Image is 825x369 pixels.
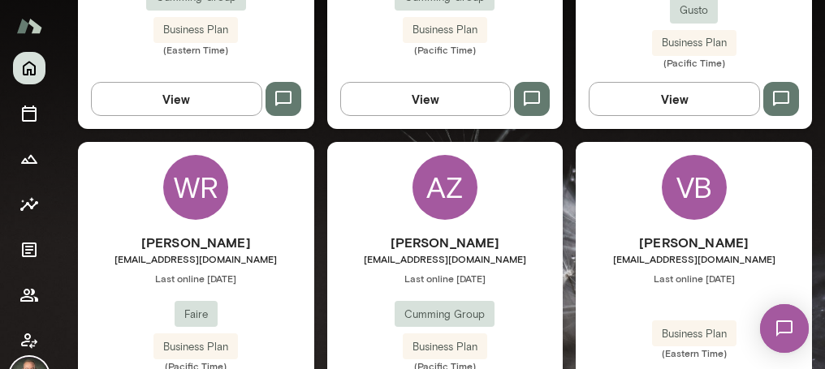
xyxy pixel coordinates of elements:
[412,155,477,220] div: AZ
[78,252,314,265] span: [EMAIL_ADDRESS][DOMAIN_NAME]
[395,307,495,323] span: Cumming Group
[327,252,564,265] span: [EMAIL_ADDRESS][DOMAIN_NAME]
[652,35,736,51] span: Business Plan
[13,97,45,130] button: Sessions
[652,326,736,342] span: Business Plan
[589,82,760,116] button: View
[327,272,564,285] span: Last online [DATE]
[327,233,564,252] h6: [PERSON_NAME]
[153,22,238,38] span: Business Plan
[13,324,45,357] button: Client app
[13,52,45,84] button: Home
[91,82,262,116] button: View
[670,2,718,19] span: Gusto
[78,233,314,252] h6: [PERSON_NAME]
[13,234,45,266] button: Documents
[576,346,812,359] span: (Eastern Time)
[340,82,512,116] button: View
[16,11,42,41] img: Mento
[403,22,487,38] span: Business Plan
[163,155,228,220] div: WR
[403,339,487,355] span: Business Plan
[662,155,727,220] div: VB
[13,279,45,311] button: Members
[78,272,314,285] span: Last online [DATE]
[576,272,812,285] span: Last online [DATE]
[13,143,45,175] button: Growth Plan
[576,233,812,252] h6: [PERSON_NAME]
[78,43,314,56] span: (Eastern Time)
[327,43,564,56] span: (Pacific Time)
[576,56,812,69] span: (Pacific Time)
[576,252,812,265] span: [EMAIL_ADDRESS][DOMAIN_NAME]
[13,188,45,221] button: Insights
[175,307,218,323] span: Faire
[153,339,238,355] span: Business Plan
